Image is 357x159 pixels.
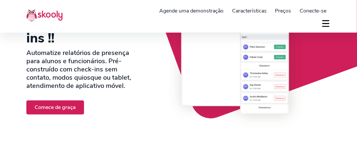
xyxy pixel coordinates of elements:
a: Características [228,6,271,16]
img: Skooly [26,9,63,22]
a: Conecte-se [295,6,331,16]
a: Comece de graça [26,100,84,115]
span: Preços [275,7,291,14]
button: dropdown menu [321,16,331,31]
a: Preços [271,6,296,16]
span: Conecte-se [300,7,326,14]
a: Agende uma demonstração [155,6,228,16]
h2: Automatize relatórios de presença para alunos e funcionários. Pré-construído com check-ins sem co... [26,49,137,90]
